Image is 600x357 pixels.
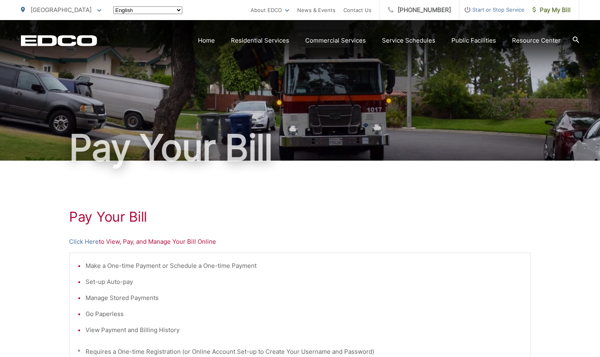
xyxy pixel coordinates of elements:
a: Home [198,36,215,45]
a: EDCD logo. Return to the homepage. [21,35,97,46]
li: Go Paperless [86,309,522,319]
a: Click Here [69,237,99,247]
a: Commercial Services [305,36,366,45]
a: About EDCO [251,5,289,15]
span: Pay My Bill [533,5,571,15]
a: Residential Services [231,36,289,45]
h1: Pay Your Bill [21,128,579,168]
li: Make a One-time Payment or Schedule a One-time Payment [86,261,522,271]
span: [GEOGRAPHIC_DATA] [31,6,92,14]
p: * Requires a One-time Registration (or Online Account Set-up to Create Your Username and Password) [78,347,522,357]
a: News & Events [297,5,335,15]
p: to View, Pay, and Manage Your Bill Online [69,237,531,247]
a: Public Facilities [451,36,496,45]
select: Select a language [113,6,182,14]
li: View Payment and Billing History [86,325,522,335]
a: Service Schedules [382,36,435,45]
h1: Pay Your Bill [69,209,531,225]
li: Set-up Auto-pay [86,277,522,287]
li: Manage Stored Payments [86,293,522,303]
a: Resource Center [512,36,561,45]
a: Contact Us [343,5,371,15]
